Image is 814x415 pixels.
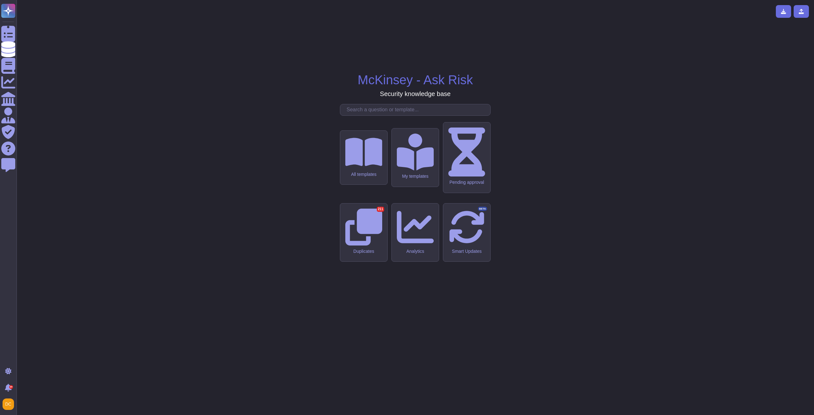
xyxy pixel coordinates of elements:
div: Analytics [397,249,434,254]
div: Smart Updates [448,249,485,254]
button: user [1,397,18,411]
div: 9+ [9,385,13,389]
input: Search a question or template... [343,104,490,115]
h3: Security knowledge base [380,90,451,98]
div: BETA [478,207,487,211]
div: Duplicates [345,249,382,254]
img: user [3,398,14,410]
div: 211 [377,207,384,212]
div: Pending approval [448,180,485,185]
h1: McKinsey - Ask Risk [358,72,473,87]
div: My templates [397,174,434,179]
div: All templates [345,172,382,177]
